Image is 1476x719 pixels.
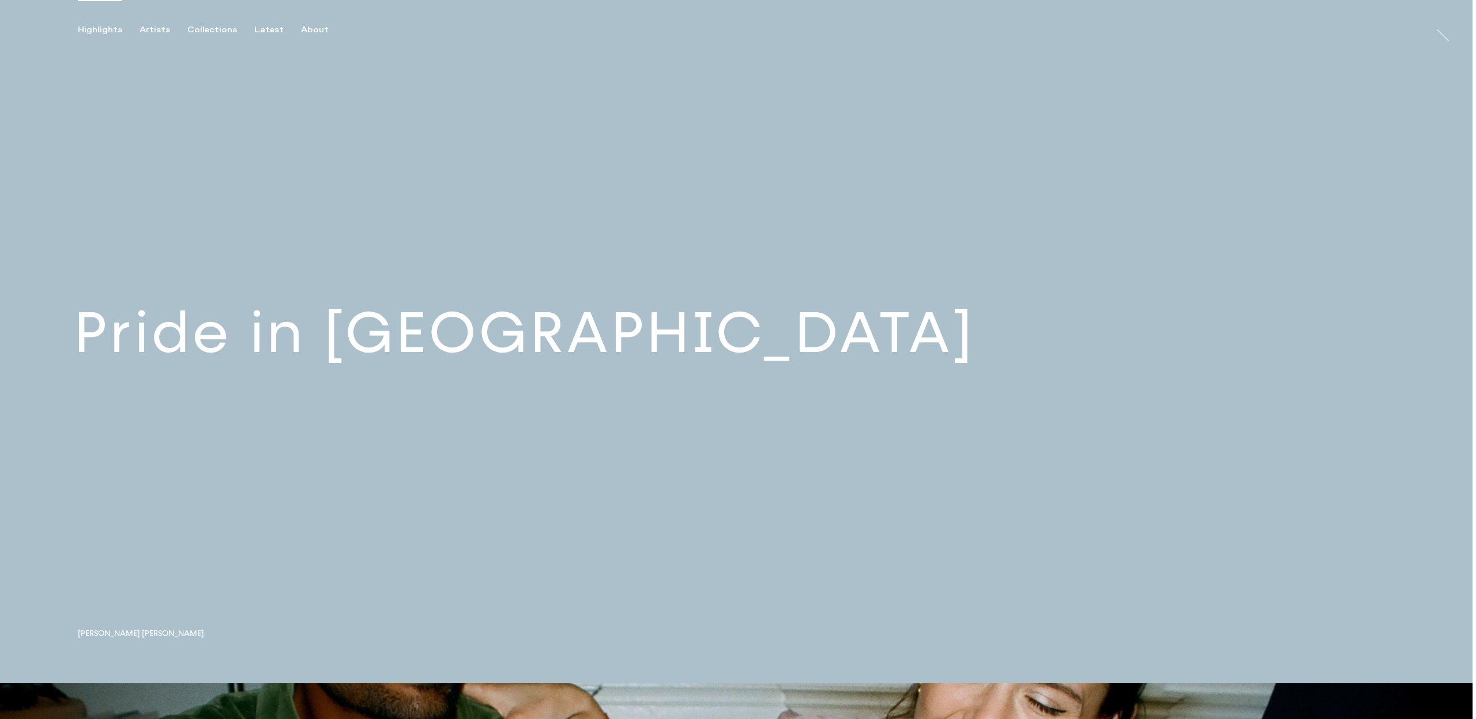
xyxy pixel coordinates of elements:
[301,25,346,35] button: About
[254,25,284,35] div: Latest
[187,25,254,35] button: Collections
[78,25,122,35] div: Highlights
[254,25,301,35] button: Latest
[78,25,140,35] button: Highlights
[187,25,237,35] div: Collections
[140,25,170,35] div: Artists
[301,25,329,35] div: About
[140,25,187,35] button: Artists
